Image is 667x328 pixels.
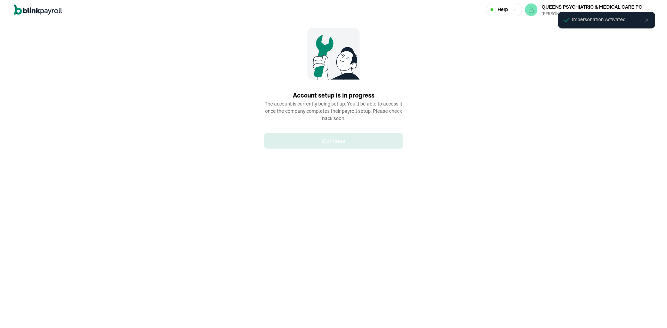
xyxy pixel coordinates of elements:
button: Help [486,3,522,16]
div: [PERSON_NAME] [542,11,642,17]
button: QUEENS PSYCHIATRIC & MEDICAL CARE PC[PERSON_NAME] [522,1,653,18]
h1: Account setup is in progress [264,91,403,100]
p: The account is currently being set up. You'll be able to access it once the company completes the... [264,100,403,122]
iframe: Chat Widget [551,253,667,328]
span: QUEENS PSYCHIATRIC & MEDICAL CARE PC [542,4,642,10]
div: Continue [322,137,345,145]
span: Impersonation Activated [572,16,626,23]
button: Continue [264,133,403,149]
span: Help [497,6,508,13]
